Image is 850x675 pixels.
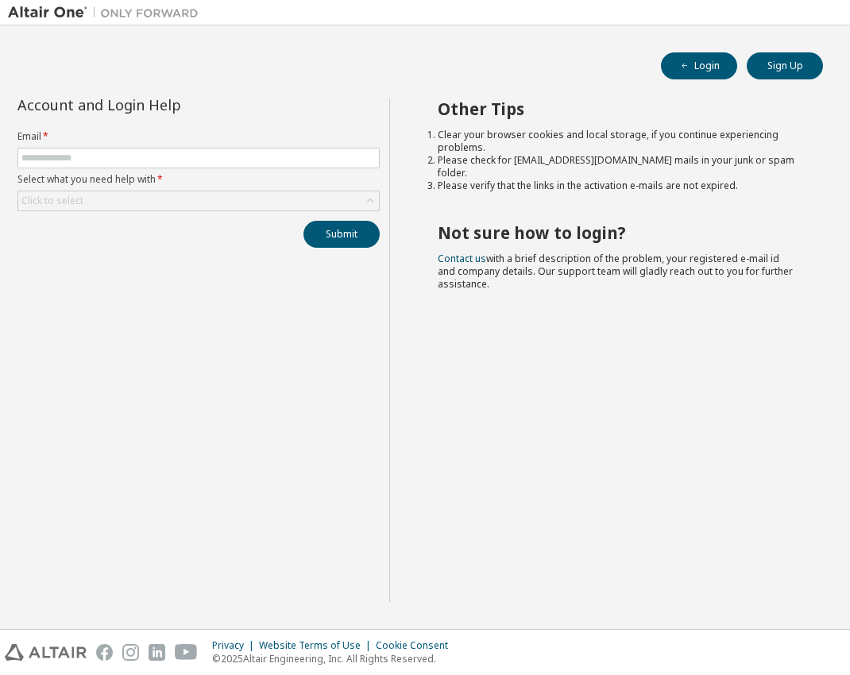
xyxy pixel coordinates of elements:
label: Select what you need help with [17,173,380,186]
div: Website Terms of Use [259,639,376,652]
button: Login [661,52,737,79]
a: Contact us [438,252,486,265]
p: © 2025 Altair Engineering, Inc. All Rights Reserved. [212,652,458,665]
div: Privacy [212,639,259,652]
span: with a brief description of the problem, your registered e-mail id and company details. Our suppo... [438,252,793,291]
img: instagram.svg [122,644,139,661]
div: Click to select [18,191,379,210]
div: Account and Login Help [17,98,307,111]
h2: Not sure how to login? [438,222,794,243]
img: facebook.svg [96,644,113,661]
button: Submit [303,221,380,248]
img: youtube.svg [175,644,198,661]
img: Altair One [8,5,207,21]
div: Cookie Consent [376,639,458,652]
img: linkedin.svg [149,644,165,661]
li: Please verify that the links in the activation e-mails are not expired. [438,179,794,192]
label: Email [17,130,380,143]
li: Clear your browser cookies and local storage, if you continue experiencing problems. [438,129,794,154]
div: Click to select [21,195,83,207]
h2: Other Tips [438,98,794,119]
img: altair_logo.svg [5,644,87,661]
button: Sign Up [747,52,823,79]
li: Please check for [EMAIL_ADDRESS][DOMAIN_NAME] mails in your junk or spam folder. [438,154,794,179]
